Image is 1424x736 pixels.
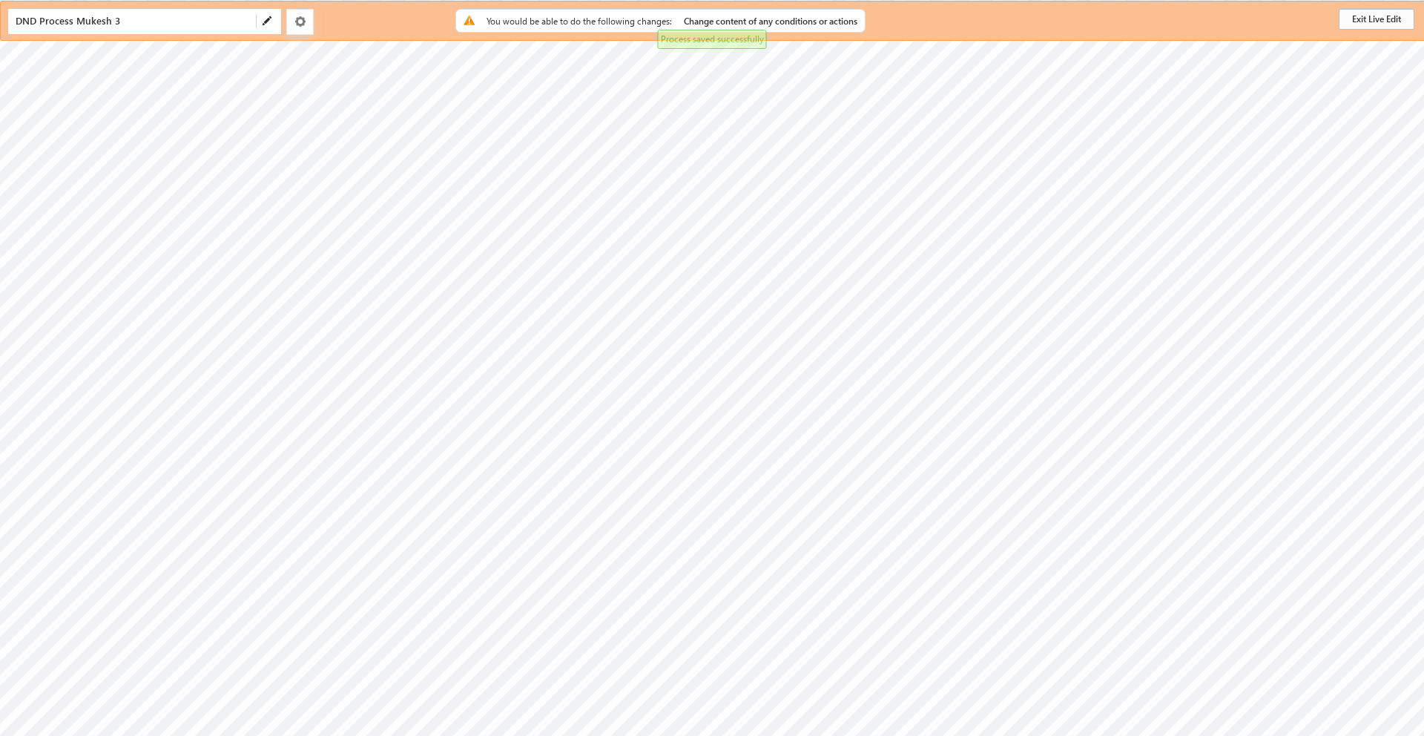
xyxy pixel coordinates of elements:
[16,15,226,27] span: Click to Edit
[1339,9,1414,30] button: Exit Live Edit
[286,9,314,35] div: Settings
[684,16,857,27] span: Change content of any conditions or actions
[658,30,767,49] div: Process saved successfully
[464,15,475,25] img: error_icon.png
[16,14,226,27] span: DND Process Mukesh 3
[487,16,672,27] span: You would be able to do the following changes:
